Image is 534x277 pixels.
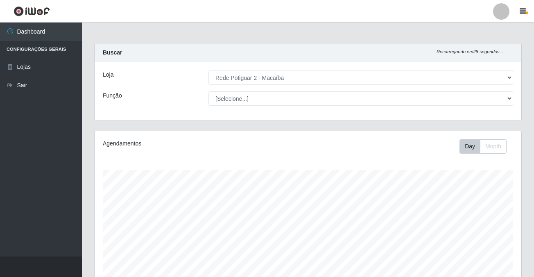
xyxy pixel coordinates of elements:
[14,6,50,16] img: CoreUI Logo
[103,49,122,56] strong: Buscar
[459,139,507,154] div: First group
[103,91,122,100] label: Função
[103,139,267,148] div: Agendamentos
[103,70,113,79] label: Loja
[459,139,480,154] button: Day
[459,139,513,154] div: Toolbar with button groups
[437,49,503,54] i: Recarregando em 28 segundos...
[480,139,507,154] button: Month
